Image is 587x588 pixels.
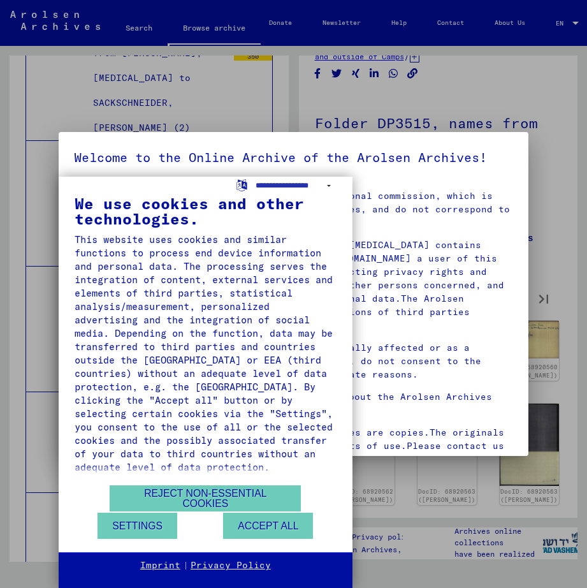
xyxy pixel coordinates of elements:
[110,485,301,511] button: Reject non-essential cookies
[98,513,177,539] button: Settings
[223,513,313,539] button: Accept all
[140,559,180,572] a: Imprint
[75,233,337,474] div: This website uses cookies and similar functions to process end device information and personal da...
[191,559,271,572] a: Privacy Policy
[75,196,337,226] div: We use cookies and other technologies.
